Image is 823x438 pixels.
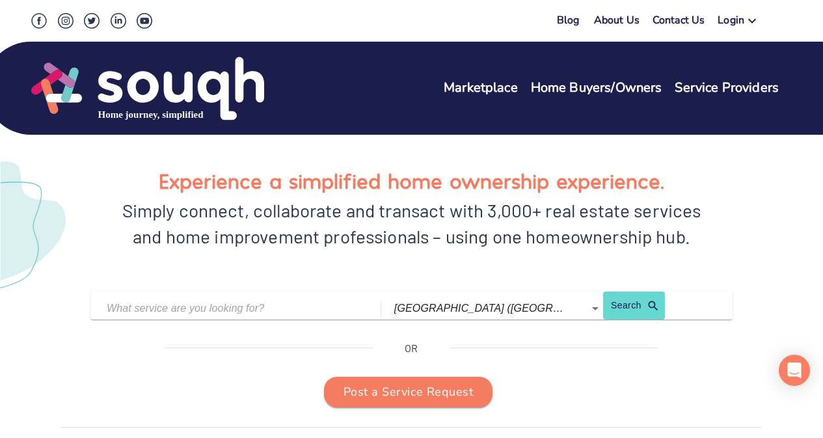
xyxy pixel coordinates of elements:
[405,340,418,356] p: OR
[394,298,567,318] input: Which city?
[653,13,705,32] a: Contact Us
[120,197,703,249] div: Simply connect, collaborate and transact with 3,000+ real estate services and home improvement pr...
[58,13,74,29] img: Instagram Social Icon
[444,79,518,98] a: Marketplace
[594,13,640,32] a: About Us
[557,13,580,27] a: Blog
[31,13,47,29] img: Facebook Social Icon
[531,79,662,98] a: Home Buyers/Owners
[324,377,492,408] button: Post a Service Request
[159,164,664,197] h1: Experience a simplified home ownership experience.
[84,13,100,29] img: Twitter Social Icon
[111,13,126,29] img: LinkedIn Social Icon
[31,55,264,122] img: Souqh Logo
[675,79,779,98] a: Service Providers
[718,13,744,32] div: Login
[586,299,604,318] button: Open
[107,298,348,318] input: What service are you looking for?
[137,13,152,29] img: Youtube Social Icon
[779,355,810,386] div: Open Intercom Messenger
[344,382,473,403] span: Post a Service Request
